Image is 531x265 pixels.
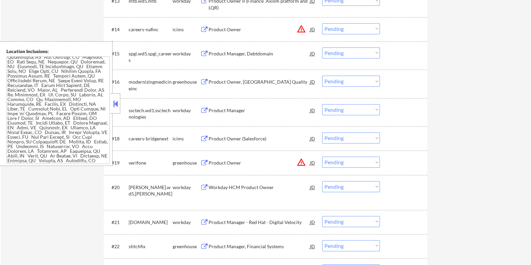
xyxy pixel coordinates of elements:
[128,107,172,120] div: ssctech.wd1.ssctechnologies
[111,184,123,191] div: #20
[172,219,200,226] div: workday
[128,160,172,166] div: verifone
[309,181,316,193] div: JD
[172,160,200,166] div: greenhouse
[296,24,306,34] button: warning_amber
[111,243,123,250] div: #22
[309,47,316,59] div: JD
[172,243,200,250] div: greenhouse
[208,160,310,166] div: Product Owner
[128,50,172,63] div: spgi.wd5.spgi_careers
[172,135,200,142] div: icims
[128,135,172,142] div: careers-bridgenext
[172,26,200,33] div: icims
[128,79,172,92] div: modernizingmedicineinc
[208,219,310,226] div: Product Manager - Red Hat - Digital Velocity
[208,50,310,57] div: Product Manager, Debtdomain
[172,79,200,85] div: greenhouse
[172,107,200,114] div: workday
[309,157,316,169] div: JD
[208,135,310,142] div: Product Owner (Salesforce)
[296,158,306,167] button: warning_amber
[309,216,316,228] div: JD
[111,26,123,33] div: #14
[309,104,316,116] div: JD
[309,76,316,88] div: JD
[6,48,110,55] div: Location Inclusions:
[128,219,172,226] div: [DOMAIN_NAME]
[208,79,310,85] div: Product Owner, [GEOGRAPHIC_DATA] Quality
[111,219,123,226] div: #21
[208,107,310,114] div: Product Manager
[309,240,316,252] div: JD
[208,184,310,191] div: Workday HCM Product Owner
[208,26,310,33] div: Product Owner
[128,243,172,250] div: stitchfix
[172,184,200,191] div: workday
[172,50,200,57] div: workday
[208,243,310,250] div: Product Manager, Financial Systems
[128,26,172,33] div: careers-nafinc
[309,132,316,144] div: JD
[128,184,172,197] div: [PERSON_NAME].wd5.[PERSON_NAME]
[309,23,316,35] div: JD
